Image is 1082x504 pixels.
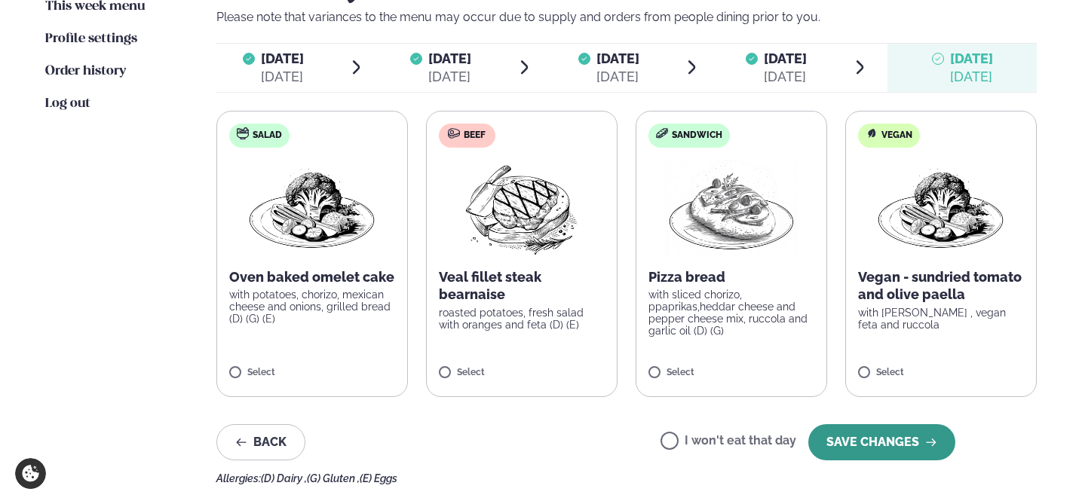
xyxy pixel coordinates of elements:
[229,268,395,286] p: Oven baked omelet cake
[229,289,395,325] p: with potatoes, chorizo, mexican cheese and onions, grilled bread (D) (G) (E)
[665,160,798,256] img: Pizza-Bread.png
[253,130,282,142] span: Salad
[881,130,912,142] span: Vegan
[261,472,307,484] span: (D) Dairy ,
[261,50,304,66] span: [DATE]
[45,32,137,45] span: Profile settings
[216,472,1038,484] div: Allergies:
[858,307,1024,331] p: with [PERSON_NAME] , vegan feta and ruccola
[672,130,722,142] span: Sandwich
[448,127,460,139] img: beef.svg
[648,268,814,286] p: Pizza bread
[45,95,90,113] a: Log out
[764,68,807,86] div: [DATE]
[360,472,397,484] span: (E) Eggs
[428,50,471,66] span: [DATE]
[808,424,955,460] button: SAVE CHANGES
[858,268,1024,304] p: Vegan - sundried tomato and olive paella
[45,97,90,110] span: Log out
[866,127,878,139] img: Vegan.svg
[237,127,249,139] img: salad.svg
[875,160,1007,256] img: Vegan.png
[596,68,639,86] div: [DATE]
[648,289,814,337] p: with sliced chorizo, ppaprikas,heddar cheese and pepper cheese mix, ruccola and garlic oil (D) (G)
[45,63,126,81] a: Order history
[656,128,668,139] img: sandwich-new-16px.svg
[15,458,46,489] a: Cookie settings
[764,50,807,66] span: [DATE]
[950,68,993,86] div: [DATE]
[216,424,305,460] button: Back
[455,160,588,256] img: Beef-Meat.png
[45,30,137,48] a: Profile settings
[307,472,360,484] span: (G) Gluten ,
[439,307,605,331] p: roasted potatoes, fresh salad with oranges and feta (D) (E)
[246,160,379,256] img: Vegan.png
[439,268,605,304] p: Veal fillet steak bearnaise
[216,8,1038,26] p: Please note that variances to the menu may occur due to supply and orders from people dining prio...
[950,50,993,66] span: [DATE]
[596,50,639,66] span: [DATE]
[45,65,126,78] span: Order history
[261,68,304,86] div: [DATE]
[428,68,471,86] div: [DATE]
[464,130,486,142] span: Beef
